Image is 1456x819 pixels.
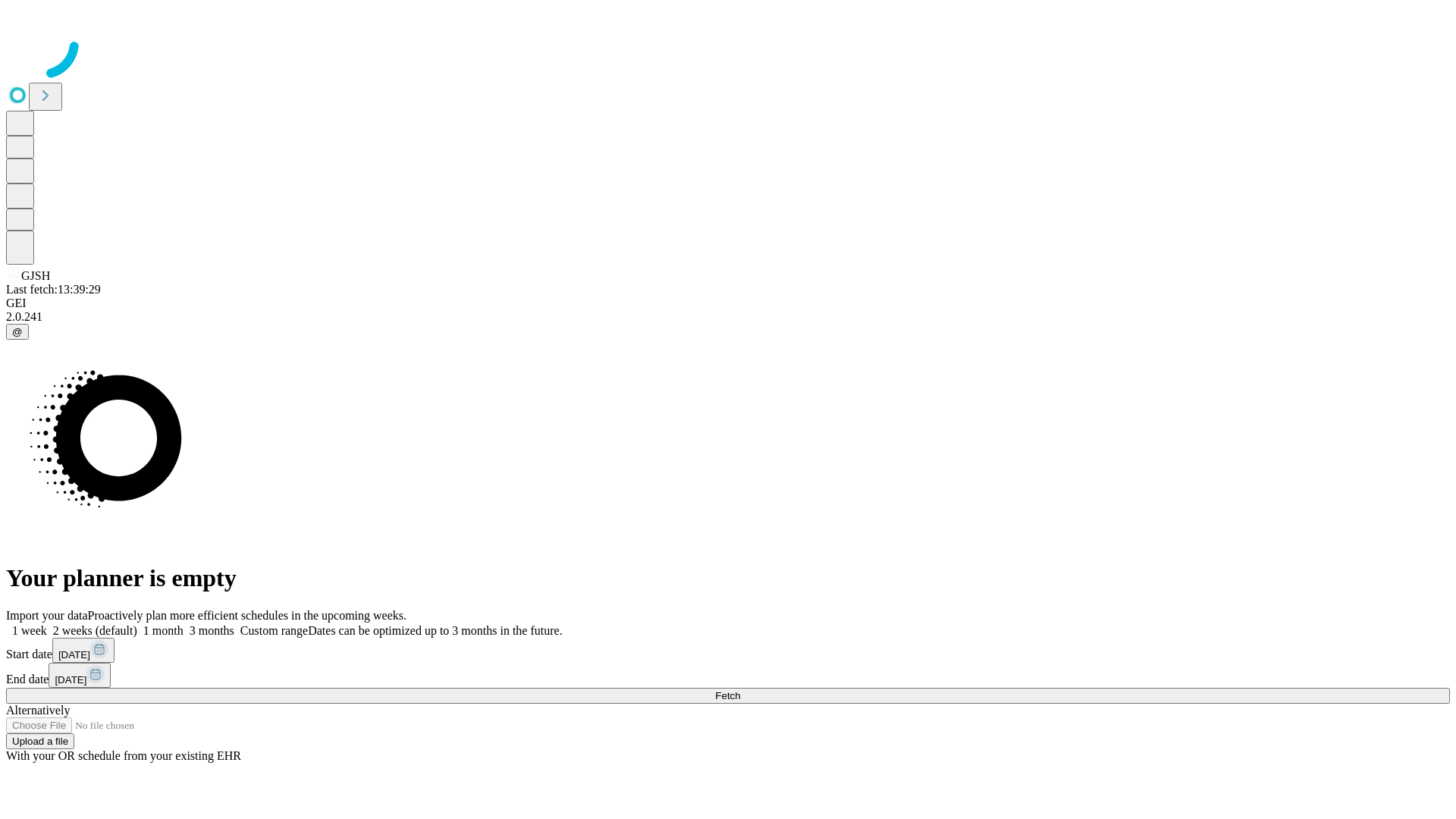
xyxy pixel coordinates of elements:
[6,704,70,717] span: Alternatively
[53,624,137,637] span: 2 weeks (default)
[143,624,184,637] span: 1 month
[12,624,47,637] span: 1 week
[58,649,90,661] span: [DATE]
[6,283,101,296] span: Last fetch: 13:39:29
[6,688,1450,704] button: Fetch
[6,297,1450,310] div: GEI
[88,609,406,622] span: Proactively plan more efficient schedules in the upcoming weeks.
[6,749,241,762] span: With your OR schedule from your existing EHR
[6,609,88,622] span: Import your data
[6,663,1450,688] div: End date
[52,638,115,663] button: [DATE]
[55,674,86,686] span: [DATE]
[715,690,740,701] span: Fetch
[240,624,308,637] span: Custom range
[6,324,29,340] button: @
[6,564,1450,592] h1: Your planner is empty
[6,310,1450,324] div: 2.0.241
[6,638,1450,663] div: Start date
[49,663,111,688] button: [DATE]
[21,269,50,282] span: GJSH
[190,624,234,637] span: 3 months
[6,733,74,749] button: Upload a file
[12,326,23,337] span: @
[308,624,562,637] span: Dates can be optimized up to 3 months in the future.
